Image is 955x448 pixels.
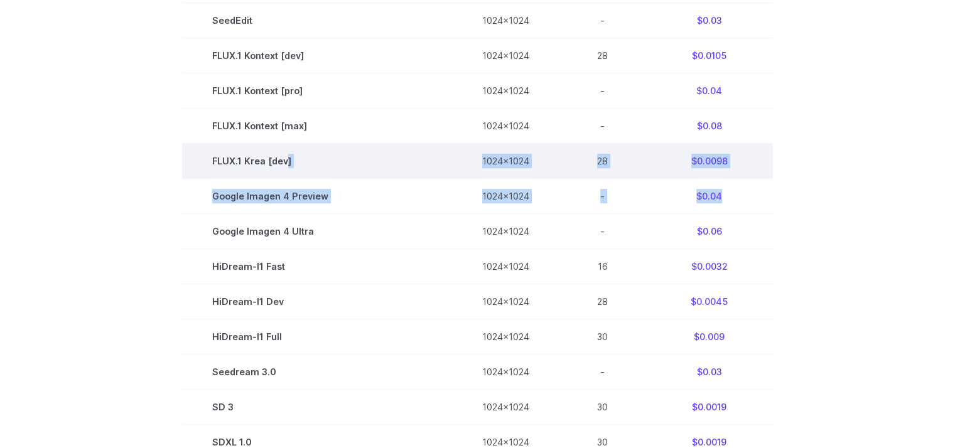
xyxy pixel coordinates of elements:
td: FLUX.1 Krea [dev] [182,144,452,179]
td: SD 3 [182,390,452,425]
td: FLUX.1 Kontext [pro] [182,73,452,108]
td: $0.03 [645,3,773,38]
td: 1024x1024 [452,390,559,425]
td: Google Imagen 4 Ultra [182,214,452,249]
td: - [559,179,645,214]
td: $0.0019 [645,390,773,425]
td: 1024x1024 [452,214,559,249]
td: 30 [559,319,645,355]
td: 1024x1024 [452,249,559,284]
td: 1024x1024 [452,3,559,38]
td: $0.0098 [645,144,773,179]
td: - [559,73,645,108]
td: SeedEdit [182,3,452,38]
td: 28 [559,38,645,73]
td: HiDream-I1 Full [182,319,452,355]
td: 16 [559,249,645,284]
td: 30 [559,390,645,425]
td: $0.0045 [645,284,773,319]
td: 1024x1024 [452,108,559,143]
td: 1024x1024 [452,355,559,390]
td: 1024x1024 [452,284,559,319]
td: 1024x1024 [452,144,559,179]
td: - [559,214,645,249]
td: 28 [559,144,645,179]
td: $0.06 [645,214,773,249]
td: Seedream 3.0 [182,355,452,390]
td: 28 [559,284,645,319]
td: $0.08 [645,108,773,143]
td: - [559,3,645,38]
td: $0.03 [645,355,773,390]
td: $0.04 [645,179,773,214]
td: Google Imagen 4 Preview [182,179,452,214]
td: 1024x1024 [452,319,559,355]
td: 1024x1024 [452,38,559,73]
td: $0.04 [645,73,773,108]
td: FLUX.1 Kontext [dev] [182,38,452,73]
td: $0.009 [645,319,773,355]
td: HiDream-I1 Dev [182,284,452,319]
td: - [559,108,645,143]
td: FLUX.1 Kontext [max] [182,108,452,143]
td: 1024x1024 [452,179,559,214]
td: 1024x1024 [452,73,559,108]
td: - [559,355,645,390]
td: $0.0032 [645,249,773,284]
td: HiDream-I1 Fast [182,249,452,284]
td: $0.0105 [645,38,773,73]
